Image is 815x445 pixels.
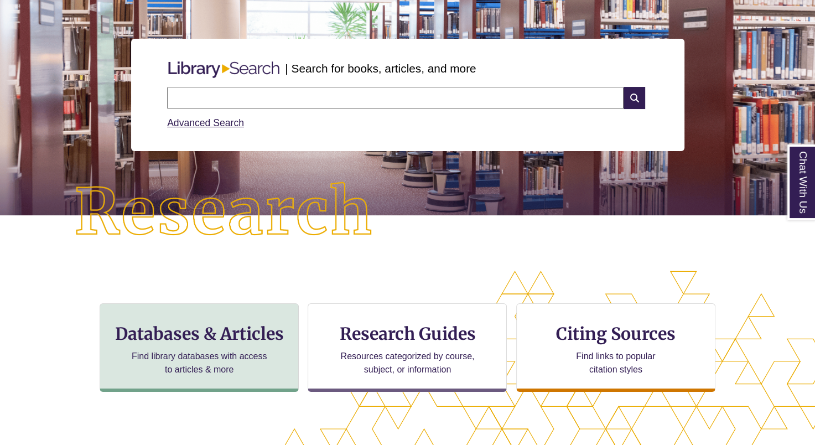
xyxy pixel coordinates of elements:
p: | Search for books, articles, and more [285,60,476,77]
h3: Research Guides [317,323,497,344]
a: Citing Sources Find links to popular citation styles [516,303,715,392]
a: Databases & Articles Find library databases with access to articles & more [100,303,299,392]
p: Resources categorized by course, subject, or information [335,350,480,376]
p: Find links to popular citation styles [562,350,669,376]
h3: Databases & Articles [109,323,289,344]
p: Find library databases with access to articles & more [127,350,272,376]
a: Research Guides Resources categorized by course, subject, or information [308,303,507,392]
a: Advanced Search [167,117,244,128]
img: Research [41,149,408,276]
i: Search [624,87,645,109]
h3: Citing Sources [548,323,683,344]
img: Libary Search [163,57,285,82]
